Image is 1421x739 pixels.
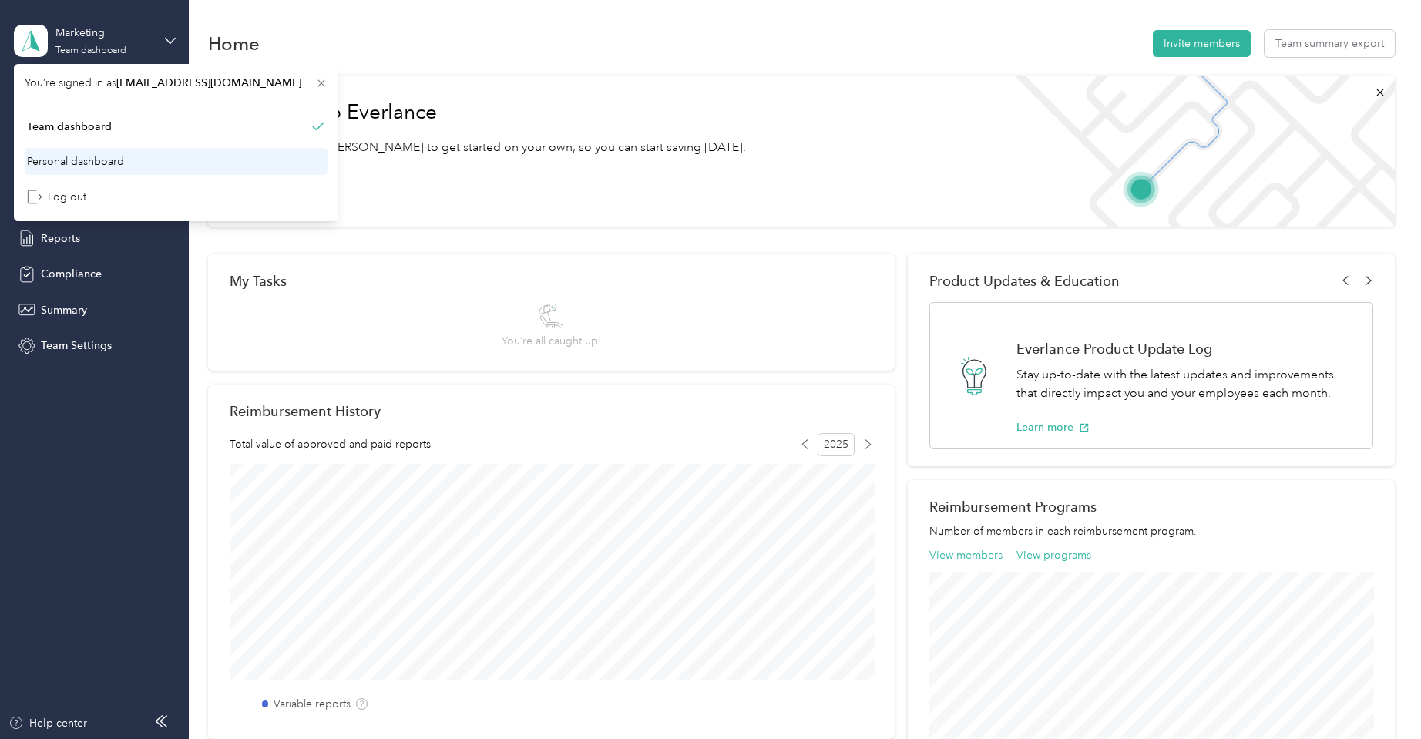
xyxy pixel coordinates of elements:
p: Stay up-to-date with the latest updates and improvements that directly impact you and your employ... [1016,365,1355,403]
button: View members [929,547,1003,563]
div: Marketing [55,25,152,41]
span: You’re signed in as [25,75,328,91]
span: Team Settings [41,338,112,354]
h1: Everlance Product Update Log [1016,341,1355,357]
button: Invite members [1153,30,1251,57]
img: Welcome to everlance [999,76,1394,227]
iframe: Everlance-gr Chat Button Frame [1335,653,1421,739]
label: Variable reports [274,696,351,712]
button: Help center [8,715,87,731]
span: Total value of approved and paid reports [230,436,431,452]
span: Summary [41,302,87,318]
div: Team dashboard [55,46,126,55]
button: Team summary export [1265,30,1395,57]
p: Read our step-by-[PERSON_NAME] to get started on your own, so you can start saving [DATE]. [230,138,746,157]
div: Team dashboard [27,119,112,135]
h1: Welcome to Everlance [230,100,746,125]
div: Personal dashboard [27,153,124,170]
span: 2025 [818,433,855,456]
span: You’re all caught up! [502,333,601,349]
span: Product Updates & Education [929,273,1120,289]
span: [EMAIL_ADDRESS][DOMAIN_NAME] [116,76,301,89]
p: Number of members in each reimbursement program. [929,523,1372,539]
span: Reports [41,230,80,247]
h1: Home [208,35,260,52]
div: Log out [27,189,86,205]
button: View programs [1016,547,1091,563]
button: Learn more [1016,419,1090,435]
h2: Reimbursement Programs [929,499,1372,515]
h2: Reimbursement History [230,403,381,419]
div: My Tasks [230,273,873,289]
span: Compliance [41,266,102,282]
